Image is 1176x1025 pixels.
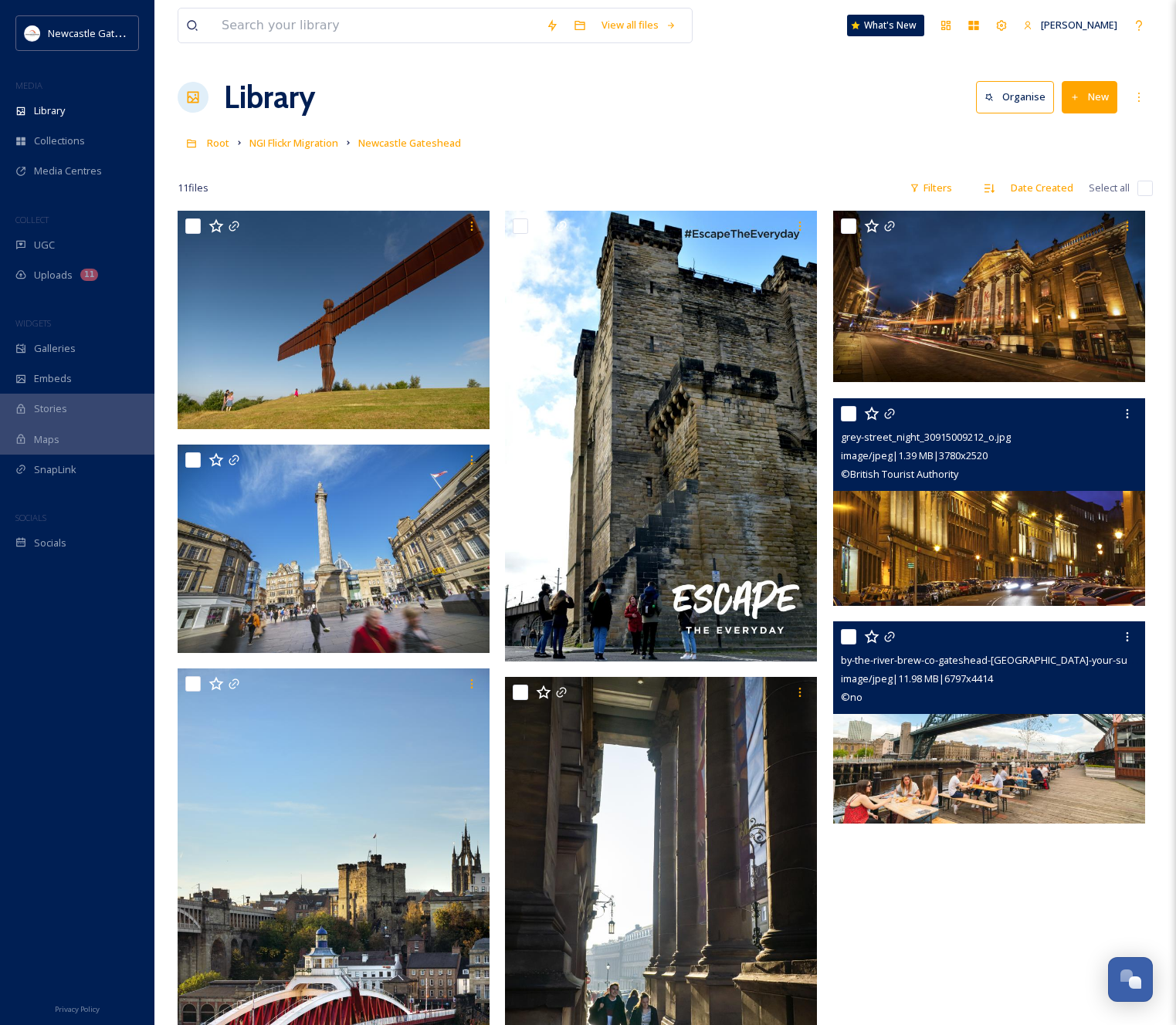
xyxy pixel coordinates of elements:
span: Uploads [34,268,73,282]
a: Library [224,74,315,120]
img: DqD9wEUd_400x400.jpg [25,25,40,41]
span: Privacy Policy [55,1004,100,1014]
span: UGC [34,238,55,252]
span: grey-street_night_30915009212_o.jpg [841,430,1011,444]
span: Stories [34,401,67,416]
a: View all files [594,10,684,40]
span: image/jpeg | 11.98 MB | 6797 x 4414 [841,671,993,685]
span: 11 file s [178,181,208,195]
span: Embeds [34,371,72,386]
span: Newcastle Gateshead Initiative [48,25,190,40]
button: New [1062,81,1117,113]
span: Root [207,136,229,150]
span: Select all [1089,181,1130,195]
div: Filters [902,173,960,203]
span: © no [841,690,863,704]
a: Root [207,134,229,152]
a: NGI Flickr Migration [249,134,338,152]
img: escape-the-everyday-to-newcastlegateshead-and-explore-newcastle-castle_52094903517_o.jpg [505,211,817,661]
div: Date Created [1003,173,1081,203]
span: NGI Flickr Migration [249,136,338,150]
span: Socials [34,536,66,550]
img: grey-street_night_30915009212_o.jpg [833,398,1145,607]
span: Library [34,103,65,118]
span: WIDGETS [15,317,51,329]
a: Organise [976,81,1062,113]
img: angel-of-the-north-gateshead_save-your-summer-campaign-2020_visit-britain_51496731929_o.jpg [178,211,490,429]
span: Maps [34,432,59,447]
img: newcastle-theatre-royal_51487054729_o.jpg [833,211,1145,382]
span: SOCIALS [15,512,46,523]
span: MEDIA [15,79,42,91]
span: © British Tourist Authority [841,467,958,481]
span: Galleries [34,341,76,356]
button: Open Chat [1108,957,1153,1002]
div: 11 [80,269,98,281]
img: greys-monument-newcastle_51485557147_o.jpg [178,445,490,653]
span: Collections [34,134,85,148]
button: Organise [976,81,1054,113]
span: COLLECT [15,214,49,225]
input: Search your library [214,8,538,42]
a: What's New [847,15,924,36]
span: image/jpeg | 1.39 MB | 3780 x 2520 [841,448,988,462]
a: [PERSON_NAME] [1015,10,1125,40]
a: Privacy Policy [55,999,100,1017]
img: by-the-river-brew-co-gateshead-quayside_save-your-summer-campaign-2020_visit-britain_51486607773_... [833,621,1145,824]
span: Newcastle Gateshead [358,136,461,150]
span: SnapLink [34,462,76,477]
span: [PERSON_NAME] [1041,18,1117,32]
span: Media Centres [34,164,102,178]
a: Newcastle Gateshead [358,134,461,152]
